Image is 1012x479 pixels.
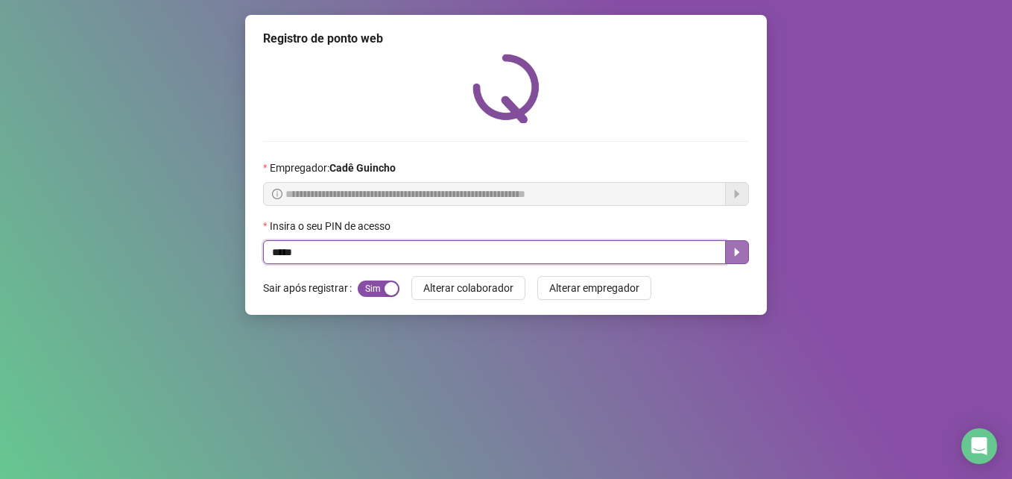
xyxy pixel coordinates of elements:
label: Sair após registrar [263,276,358,300]
span: info-circle [272,189,282,199]
button: Alterar colaborador [411,276,525,300]
img: QRPoint [472,54,540,123]
strong: Cadê Guincho [329,162,396,174]
span: caret-right [731,246,743,258]
label: Insira o seu PIN de acesso [263,218,400,234]
div: Registro de ponto web [263,30,749,48]
span: Alterar empregador [549,280,639,296]
span: Empregador : [270,160,396,176]
button: Alterar empregador [537,276,651,300]
span: Alterar colaborador [423,280,513,296]
div: Open Intercom Messenger [961,428,997,464]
